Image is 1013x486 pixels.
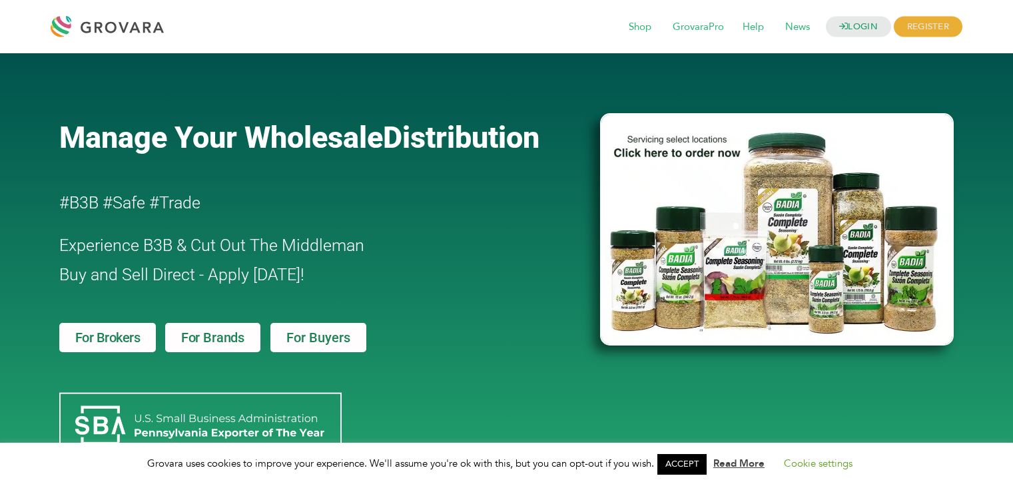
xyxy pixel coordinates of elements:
[59,265,304,284] span: Buy and Sell Direct - Apply [DATE]!
[663,15,733,40] span: GrovaraPro
[619,20,661,35] a: Shop
[784,457,852,470] a: Cookie settings
[286,331,350,344] span: For Buyers
[657,454,707,475] a: ACCEPT
[894,17,962,37] span: REGISTER
[165,323,260,352] a: For Brands
[181,331,244,344] span: For Brands
[59,120,383,155] span: Manage Your Wholesale
[733,20,773,35] a: Help
[383,120,539,155] span: Distribution
[776,15,819,40] span: News
[713,457,765,470] a: Read More
[75,331,141,344] span: For Brokers
[826,17,891,37] a: LOGIN
[59,323,157,352] a: For Brokers
[663,20,733,35] a: GrovaraPro
[59,120,579,155] a: Manage Your WholesaleDistribution
[619,15,661,40] span: Shop
[59,236,364,255] span: Experience B3B & Cut Out The Middleman
[59,188,524,218] h2: #B3B #Safe #Trade
[147,457,866,470] span: Grovara uses cookies to improve your experience. We'll assume you're ok with this, but you can op...
[733,15,773,40] span: Help
[270,323,366,352] a: For Buyers
[776,20,819,35] a: News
